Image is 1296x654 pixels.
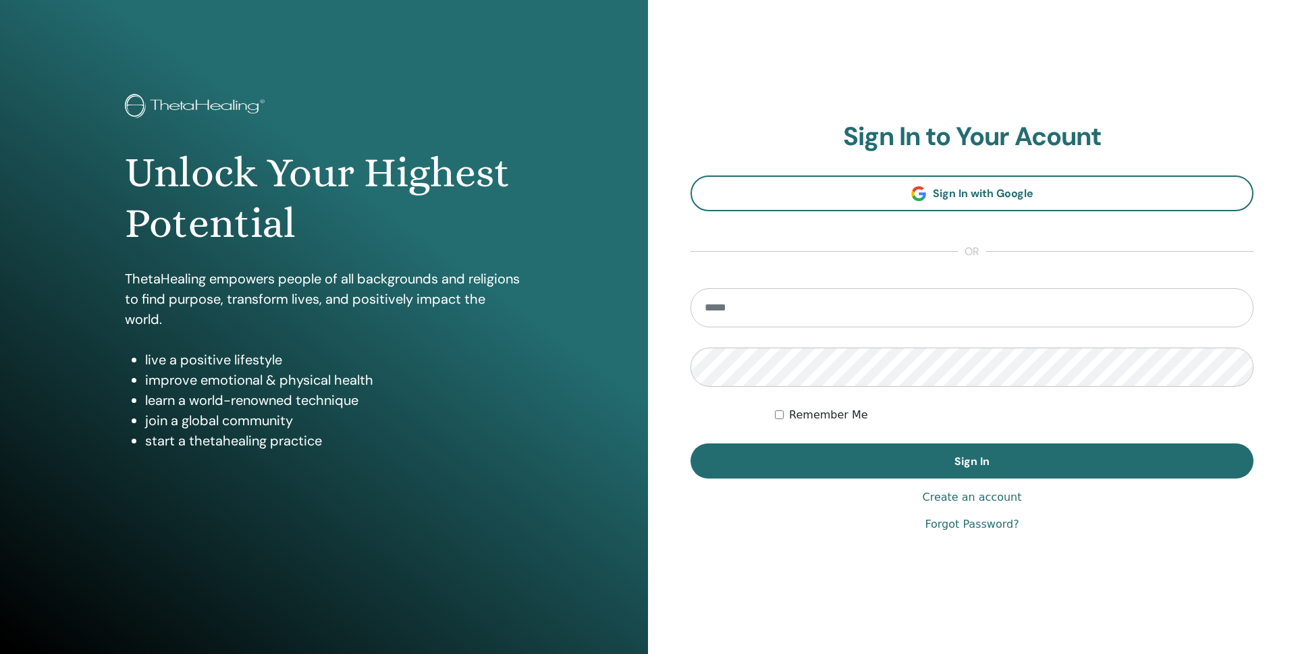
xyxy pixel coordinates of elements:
[691,121,1253,153] h2: Sign In to Your Acount
[954,454,990,468] span: Sign In
[145,350,523,370] li: live a positive lifestyle
[145,370,523,390] li: improve emotional & physical health
[125,269,523,329] p: ThetaHealing empowers people of all backgrounds and religions to find purpose, transform lives, a...
[958,244,986,260] span: or
[145,410,523,431] li: join a global community
[125,148,523,248] h1: Unlock Your Highest Potential
[145,390,523,410] li: learn a world-renowned technique
[775,407,1253,423] div: Keep me authenticated indefinitely or until I manually logout
[691,443,1253,479] button: Sign In
[925,516,1019,533] a: Forgot Password?
[922,489,1021,506] a: Create an account
[789,407,868,423] label: Remember Me
[691,175,1253,211] a: Sign In with Google
[933,186,1033,200] span: Sign In with Google
[145,431,523,451] li: start a thetahealing practice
